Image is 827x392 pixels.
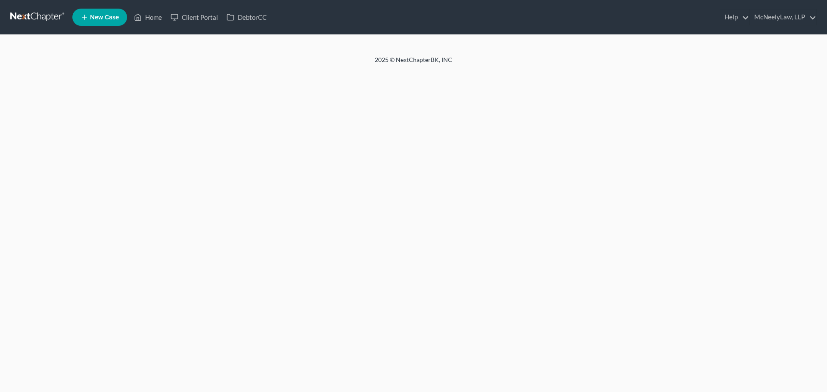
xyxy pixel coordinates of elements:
[750,9,816,25] a: McNeelyLaw, LLP
[720,9,749,25] a: Help
[168,56,659,71] div: 2025 © NextChapterBK, INC
[222,9,271,25] a: DebtorCC
[130,9,166,25] a: Home
[72,9,127,26] new-legal-case-button: New Case
[166,9,222,25] a: Client Portal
